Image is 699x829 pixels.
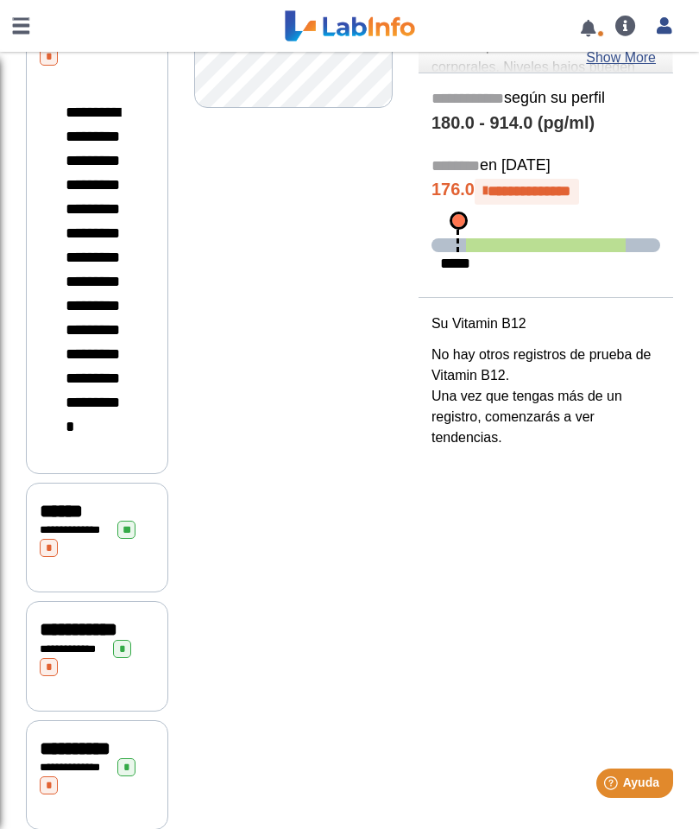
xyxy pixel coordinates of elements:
h4: 176.0 [431,179,660,205]
iframe: Help widget launcher [545,762,680,810]
p: No hay otros registros de prueba de Vitamin B12. Una vez que tengas más de un registro, comenzará... [431,345,660,448]
a: Show More [586,47,656,68]
p: Su Vitamin B12 [431,313,660,334]
h4: 180.0 - 914.0 (pg/ml) [431,113,660,134]
h5: según su perfil [431,89,660,109]
h5: en [DATE] [431,156,660,176]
